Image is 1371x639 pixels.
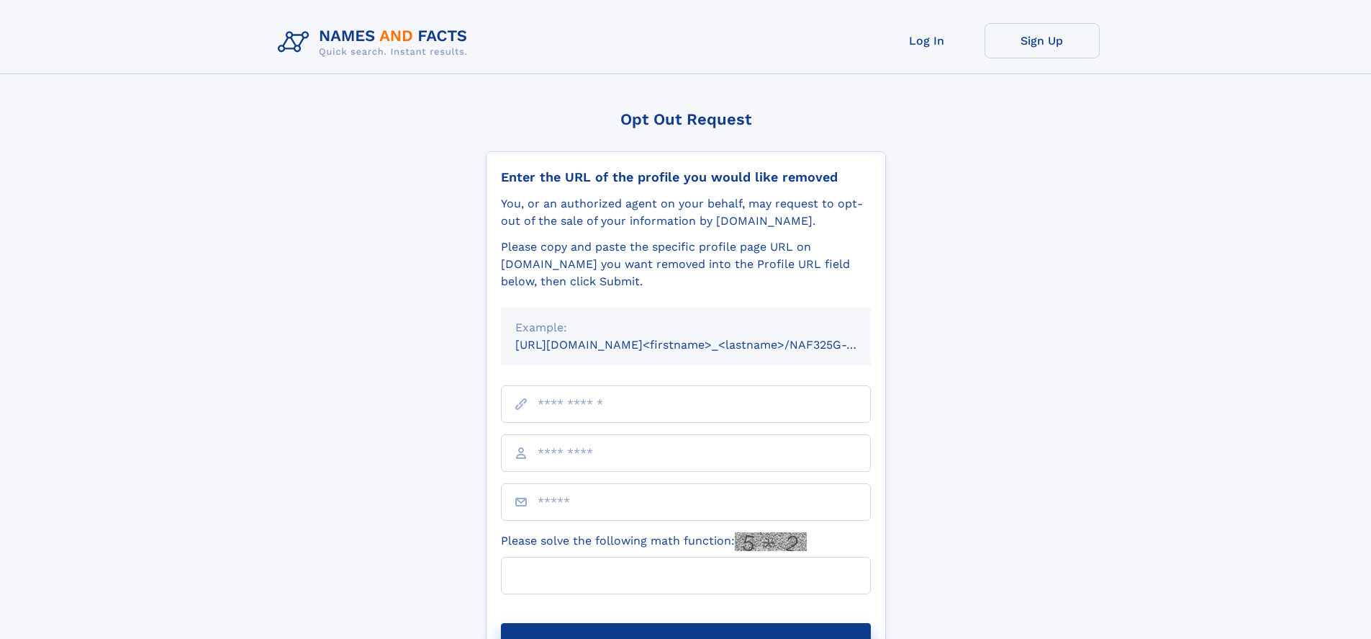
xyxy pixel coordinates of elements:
[501,169,871,185] div: Enter the URL of the profile you would like removed
[501,195,871,230] div: You, or an authorized agent on your behalf, may request to opt-out of the sale of your informatio...
[869,23,985,58] a: Log In
[985,23,1100,58] a: Sign Up
[272,23,479,62] img: Logo Names and Facts
[486,110,886,128] div: Opt Out Request
[501,532,807,551] label: Please solve the following math function:
[515,319,856,336] div: Example:
[501,238,871,290] div: Please copy and paste the specific profile page URL on [DOMAIN_NAME] you want removed into the Pr...
[515,338,898,352] small: [URL][DOMAIN_NAME]<firstname>_<lastname>/NAF325G-xxxxxxxx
